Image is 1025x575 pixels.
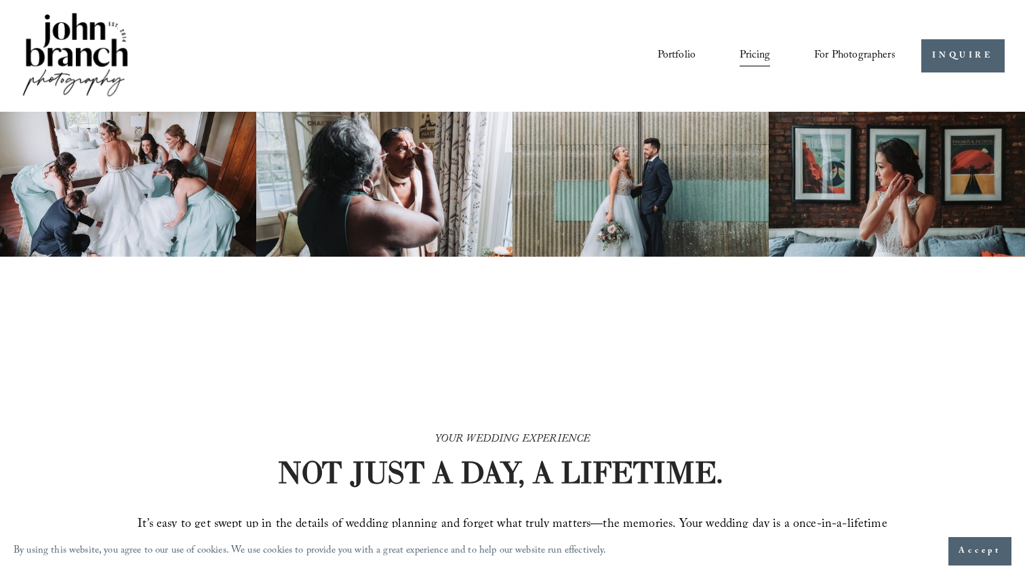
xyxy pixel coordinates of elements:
[20,10,130,102] img: John Branch IV Photography
[512,112,769,257] img: A bride and groom standing together, laughing, with the bride holding a bouquet in front of a cor...
[740,44,770,67] a: Pricing
[435,431,590,449] em: YOUR WEDDING EXPERIENCE
[814,44,896,67] a: folder dropdown
[658,44,696,67] a: Portfolio
[769,112,1025,257] img: Bride adjusting earring in front of framed posters on a brick wall.
[959,545,1001,558] span: Accept
[948,537,1011,566] button: Accept
[256,112,512,257] img: Woman applying makeup to another woman near a window with floral curtains and autumn flowers.
[814,45,896,66] span: For Photographers
[14,542,607,561] p: By using this website, you agree to our use of cookies. We use cookies to provide you with a grea...
[277,454,723,491] strong: NOT JUST A DAY, A LIFETIME.
[921,39,1005,72] a: INQUIRE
